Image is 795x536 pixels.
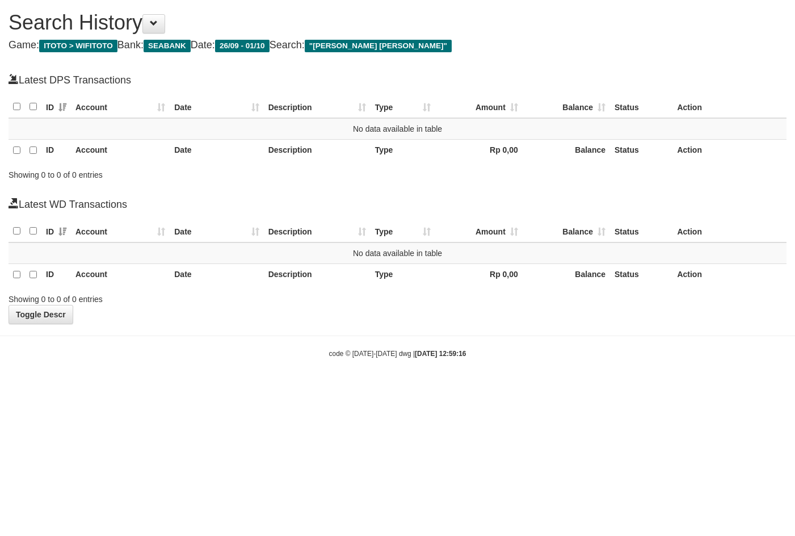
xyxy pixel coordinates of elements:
[672,220,786,242] th: Action
[672,263,786,286] th: Action
[9,289,323,305] div: Showing 0 to 0 of 0 entries
[41,263,71,286] th: ID
[435,96,523,118] th: Amount: activate to sort column ascending
[523,220,610,242] th: Balance: activate to sort column ascending
[610,140,672,162] th: Status
[329,350,466,358] small: code © [DATE]-[DATE] dwg |
[264,96,371,118] th: Description: activate to sort column ascending
[9,165,323,181] div: Showing 0 to 0 of 0 entries
[9,11,786,34] h1: Search History
[144,40,191,52] span: SEABANK
[523,140,610,162] th: Balance
[610,263,672,286] th: Status
[264,140,371,162] th: Description
[71,140,170,162] th: Account
[264,220,371,242] th: Description: activate to sort column ascending
[610,220,672,242] th: Status
[9,40,786,51] h4: Game: Bank: Date: Search:
[415,350,466,358] strong: [DATE] 12:59:16
[435,140,523,162] th: Rp 0,00
[9,305,73,324] a: Toggle Descr
[523,96,610,118] th: Balance: activate to sort column ascending
[71,96,170,118] th: Account: activate to sort column ascending
[371,220,435,242] th: Type: activate to sort column ascending
[305,40,452,52] span: "[PERSON_NAME] [PERSON_NAME]"
[170,220,263,242] th: Date: activate to sort column ascending
[9,118,786,140] td: No data available in table
[9,242,786,264] td: No data available in table
[610,96,672,118] th: Status
[41,96,71,118] th: ID: activate to sort column ascending
[371,263,435,286] th: Type
[264,263,371,286] th: Description
[215,40,270,52] span: 26/09 - 01/10
[41,220,71,242] th: ID: activate to sort column ascending
[170,263,263,286] th: Date
[672,140,786,162] th: Action
[672,96,786,118] th: Action
[170,96,263,118] th: Date: activate to sort column ascending
[435,263,523,286] th: Rp 0,00
[9,198,786,211] h4: Latest WD Transactions
[170,140,263,162] th: Date
[71,263,170,286] th: Account
[523,263,610,286] th: Balance
[39,40,117,52] span: ITOTO > WIFITOTO
[71,220,170,242] th: Account: activate to sort column ascending
[41,140,71,162] th: ID
[371,96,435,118] th: Type: activate to sort column ascending
[435,220,523,242] th: Amount: activate to sort column ascending
[9,73,786,86] h4: Latest DPS Transactions
[371,140,435,162] th: Type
